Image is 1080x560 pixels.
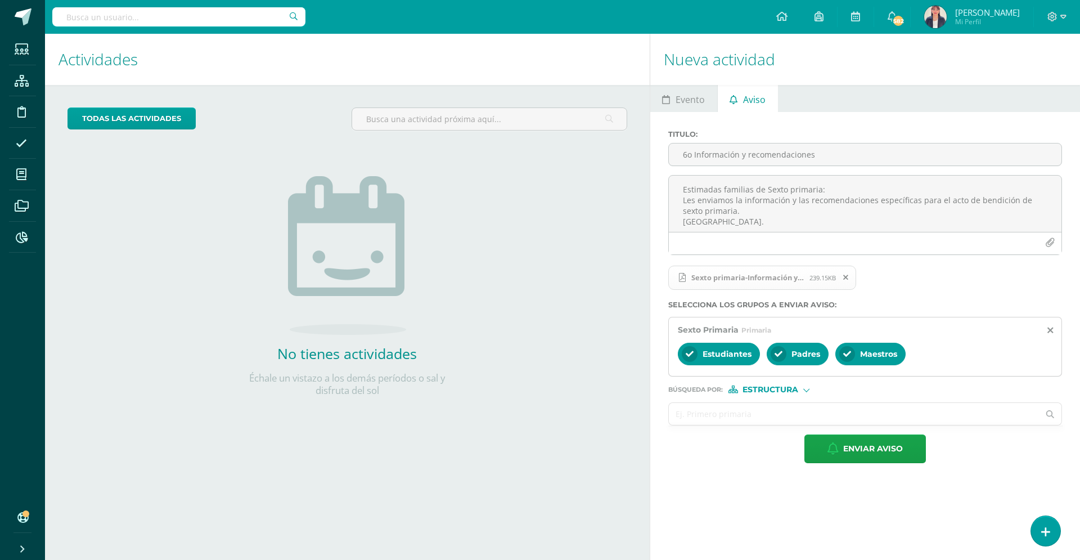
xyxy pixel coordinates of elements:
[892,15,904,27] span: 582
[668,266,857,290] span: Sexto primaria-Información y recomendaciones generales.pdf
[836,271,856,284] span: Remover archivo
[686,273,809,282] span: Sexto primaria-Información y recomendaciones generales.pdf
[703,349,751,359] span: Estudiantes
[718,85,778,112] a: Aviso
[804,434,926,463] button: Enviar aviso
[52,7,305,26] input: Busca un usuario...
[67,107,196,129] a: todas las Actividades
[809,274,836,282] span: 239.15KB
[955,17,1020,26] span: Mi Perfil
[288,176,406,335] img: no_activities.png
[352,108,626,130] input: Busca una actividad próxima aquí...
[669,144,1061,165] input: Titulo
[664,34,1066,85] h1: Nueva actividad
[843,435,903,463] span: Enviar aviso
[791,349,820,359] span: Padres
[741,326,771,334] span: Primaria
[860,349,897,359] span: Maestros
[650,85,717,112] a: Evento
[955,7,1020,18] span: [PERSON_NAME]
[235,344,460,363] h2: No tienes actividades
[669,403,1039,425] input: Ej. Primero primaria
[669,176,1061,232] textarea: Estimadas familias de Sexto primaria: Les enviamos la información y las recomendaciones específic...
[676,86,705,113] span: Evento
[235,372,460,397] p: Échale un vistazo a los demás períodos o sal y disfruta del sol
[668,387,723,393] span: Búsqueda por :
[743,86,766,113] span: Aviso
[678,325,739,335] span: Sexto Primaria
[668,130,1062,138] label: Titulo :
[58,34,636,85] h1: Actividades
[728,386,813,393] div: [object Object]
[668,301,1062,309] label: Selecciona los grupos a enviar aviso :
[924,6,947,28] img: 0ffcb52647a54a2841eb20d44d035e76.png
[742,387,798,393] span: Estructura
